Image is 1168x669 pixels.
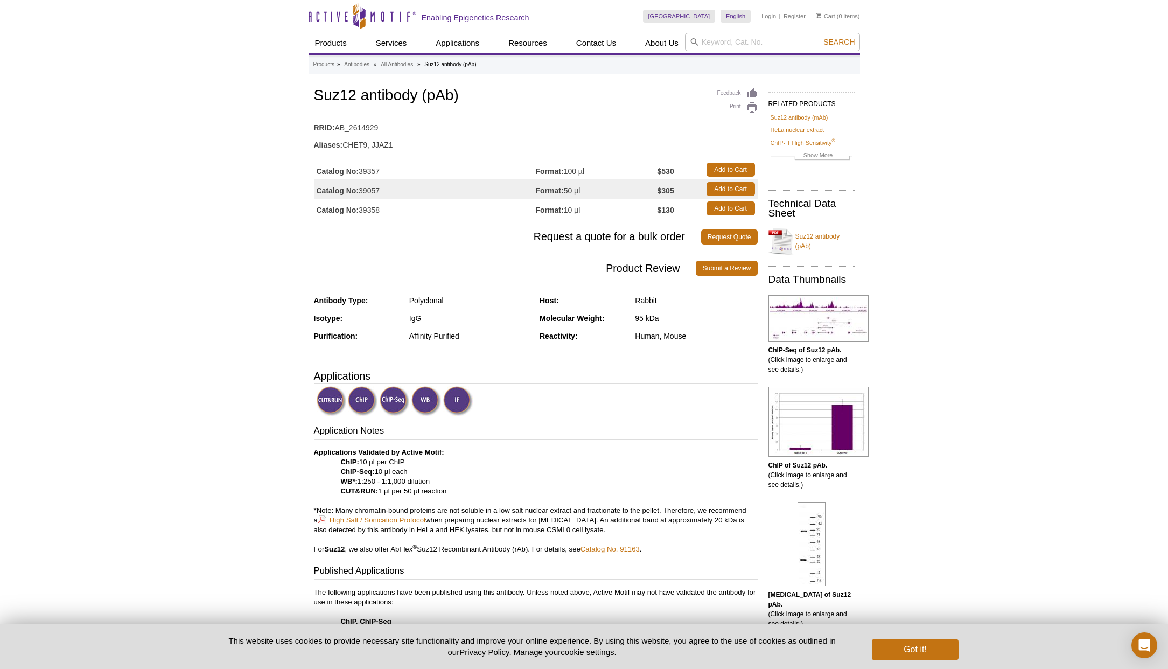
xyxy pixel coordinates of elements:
[314,199,536,218] td: 39358
[409,331,531,341] div: Affinity Purified
[317,205,359,215] strong: Catalog No:
[570,33,623,53] a: Contact Us
[540,296,559,305] strong: Host:
[540,314,604,323] strong: Molecular Weight:
[341,458,359,466] strong: ChIP:
[314,565,758,580] h3: Published Applications
[536,199,658,218] td: 10 µl
[707,163,755,177] a: Add to Cart
[314,134,758,151] td: CHET9, JJAZ1
[771,150,852,163] a: Show More
[380,386,409,416] img: ChIP-Seq Validated
[816,10,860,23] li: (0 items)
[337,61,340,67] li: »
[768,295,869,342] img: Suz12 antibody (pAb) tested by ChIP-Seq.
[314,229,701,245] span: Request a quote for a bulk order
[324,545,345,553] b: Suz12
[317,166,359,176] strong: Catalog No:
[341,468,375,476] strong: ChIP-Seq:
[696,261,757,276] a: Submit a Review
[761,12,776,20] a: Login
[369,33,414,53] a: Services
[314,368,758,384] h3: Applications
[831,138,835,143] sup: ®
[768,225,855,257] a: Suz12 antibody (pAb)
[318,515,425,525] a: High Salt / Sonication Protocol
[314,314,343,323] strong: Isotype:
[707,201,755,215] a: Add to Cart
[771,113,828,122] a: Suz12 antibody (mAb)
[768,199,855,218] h2: Technical Data Sheet
[314,296,368,305] strong: Antibody Type:
[658,205,674,215] strong: $130
[768,591,851,608] b: [MEDICAL_DATA] of Suz12 pAb.
[314,123,335,133] strong: RRID:
[1131,632,1157,658] div: Open Intercom Messenger
[422,13,529,23] h2: Enabling Epigenetics Research
[658,186,674,196] strong: $305
[823,38,855,46] span: Search
[341,487,379,495] strong: CUT&RUN:
[309,33,353,53] a: Products
[771,125,824,135] a: HeLa nuclear extract
[872,639,958,660] button: Got it!
[768,275,855,284] h2: Data Thumbnails
[536,160,658,179] td: 100 µl
[635,296,757,305] div: Rabbit
[341,617,391,625] strong: ChIP, ChIP-Seq
[314,160,536,179] td: 39357
[317,386,346,416] img: CUT&RUN Validated
[314,87,758,106] h1: Suz12 antibody (pAb)
[771,138,835,148] a: ChIP-IT High Sensitivity®
[816,13,821,18] img: Your Cart
[685,33,860,51] input: Keyword, Cat. No.
[768,462,828,469] b: ChIP of Suz12 pAb.
[768,346,842,354] b: ChIP-Seq of Suz12 pAb.
[314,448,758,554] p: 10 µl per ChIP 10 µl each 1:250 - 1:1,000 dilution 1 µl per 50 µl reaction *Note: Many chromatin-...
[417,61,421,67] li: »
[717,87,758,99] a: Feedback
[658,166,674,176] strong: $530
[561,647,614,657] button: cookie settings
[768,387,869,457] img: Suz12 antibody (pAb) tested by ChIP.
[816,12,835,20] a: Cart
[536,179,658,199] td: 50 µl
[443,386,473,416] img: Immunofluorescence Validated
[639,33,685,53] a: About Us
[314,179,536,199] td: 39057
[314,261,696,276] span: Product Review
[798,502,826,586] img: Suz12 antibody (pAb) tested by Western blot.
[536,205,564,215] strong: Format:
[317,186,359,196] strong: Catalog No:
[721,10,751,23] a: English
[374,61,377,67] li: »
[768,461,855,490] p: (Click image to enlarge and see details.)
[707,182,755,196] a: Add to Cart
[536,166,564,176] strong: Format:
[701,229,758,245] a: Request Quote
[429,33,486,53] a: Applications
[313,60,334,69] a: Products
[314,424,758,440] h3: Application Notes
[344,60,369,69] a: Antibodies
[210,635,855,658] p: This website uses cookies to provide necessary site functionality and improve your online experie...
[314,116,758,134] td: AB_2614929
[784,12,806,20] a: Register
[412,543,417,549] sup: ®
[540,332,578,340] strong: Reactivity:
[314,332,358,340] strong: Purification:
[768,92,855,111] h2: RELATED PRODUCTS
[536,186,564,196] strong: Format:
[314,140,343,150] strong: Aliases:
[580,545,640,553] a: Catalog No. 91163
[411,386,441,416] img: Western Blot Validated
[424,61,476,67] li: Suz12 antibody (pAb)
[768,345,855,374] p: (Click image to enlarge and see details.)
[643,10,716,23] a: [GEOGRAPHIC_DATA]
[459,647,509,657] a: Privacy Policy
[348,386,377,416] img: ChIP Validated
[502,33,554,53] a: Resources
[779,10,781,23] li: |
[635,313,757,323] div: 95 kDa
[768,590,855,629] p: (Click image to enlarge and see details.)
